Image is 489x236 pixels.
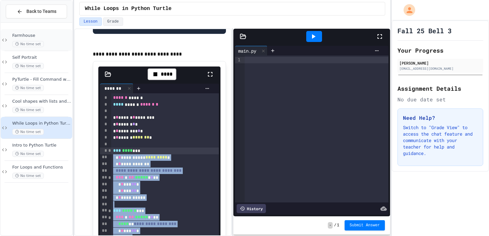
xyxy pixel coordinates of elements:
[350,223,380,228] span: Submit Answer
[26,8,56,15] span: Back to Teams
[399,66,481,71] div: [EMAIL_ADDRESS][DOMAIN_NAME]
[237,204,266,213] div: History
[12,165,71,170] span: For Loops and Functions
[337,223,339,228] span: 1
[12,33,71,38] span: Farmhouse
[12,129,44,135] span: No time set
[334,223,336,228] span: /
[397,26,452,35] h1: Fall 25 Bell 3
[12,99,71,104] span: Cool shapes with lists and fun features
[12,173,44,179] span: No time set
[399,60,481,66] div: [PERSON_NAME]
[328,222,333,229] span: -
[12,151,44,157] span: No time set
[12,143,71,148] span: Intro to Python Turtle
[12,55,71,60] span: Self Portrait
[12,63,44,69] span: No time set
[85,5,171,13] span: While Loops in Python Turtle
[12,121,71,126] span: While Loops in Python Turtle
[397,46,483,55] h2: Your Progress
[397,3,417,17] div: My Account
[397,96,483,103] div: No due date set
[403,124,478,157] p: Switch to "Grade View" to access the chat feature and communicate with your teacher for help and ...
[12,85,44,91] span: No time set
[397,84,483,93] h2: Assignment Details
[235,57,241,63] div: 1
[79,17,102,26] button: Lesson
[12,41,44,47] span: No time set
[6,5,67,18] button: Back to Teams
[235,46,268,56] div: main.py
[12,77,71,82] span: PyTurtle - Fill Command with Random Number Generator
[403,114,478,122] h3: Need Help?
[345,220,385,231] button: Submit Answer
[12,107,44,113] span: No time set
[235,47,259,54] div: main.py
[103,17,123,26] button: Grade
